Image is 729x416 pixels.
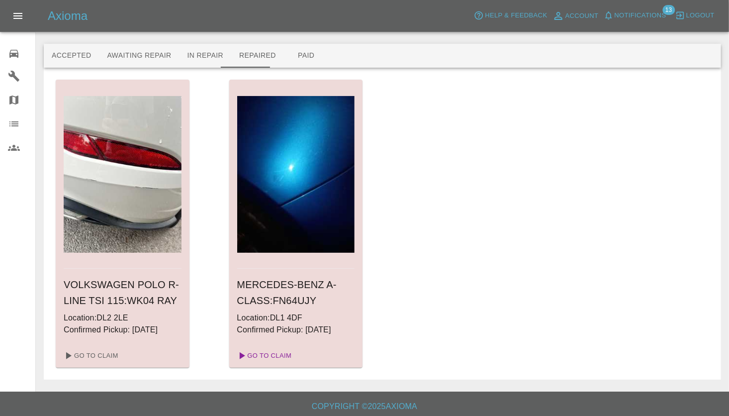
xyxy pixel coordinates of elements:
[565,10,599,22] span: Account
[64,277,182,309] h6: VOLKSWAGEN POLO R-LINE TSI 115 : WK04 RAY
[64,312,182,324] p: Location: DL2 2LE
[471,8,549,23] button: Help & Feedback
[485,10,547,21] span: Help & Feedback
[231,44,284,68] button: Repaired
[601,8,669,23] button: Notifications
[284,44,329,68] button: Paid
[48,8,88,24] h5: Axioma
[237,312,355,324] p: Location: DL1 4DF
[99,44,179,68] button: Awaiting Repair
[550,8,601,24] a: Account
[180,44,232,68] button: In Repair
[233,348,294,364] a: Go To Claim
[673,8,717,23] button: Logout
[237,324,355,336] p: Confirmed Pickup: [DATE]
[60,348,121,364] a: Go To Claim
[662,5,675,15] span: 13
[44,44,99,68] button: Accepted
[615,10,666,21] span: Notifications
[64,324,182,336] p: Confirmed Pickup: [DATE]
[686,10,715,21] span: Logout
[6,4,30,28] button: Open drawer
[237,277,355,309] h6: MERCEDES-BENZ A-CLASS : FN64UJY
[8,400,721,414] h6: Copyright © 2025 Axioma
